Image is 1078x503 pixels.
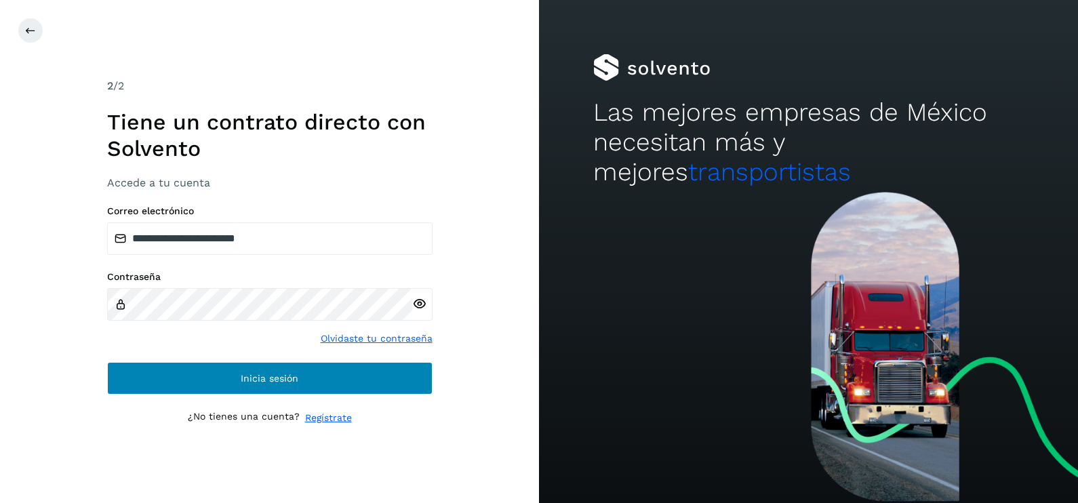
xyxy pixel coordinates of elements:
button: Inicia sesión [107,362,433,395]
a: Regístrate [305,411,352,425]
span: 2 [107,79,113,92]
span: Inicia sesión [241,374,298,383]
label: Contraseña [107,271,433,283]
a: Olvidaste tu contraseña [321,331,433,346]
label: Correo electrónico [107,205,433,217]
span: transportistas [688,157,851,186]
h2: Las mejores empresas de México necesitan más y mejores [593,98,1024,188]
h1: Tiene un contrato directo con Solvento [107,109,433,161]
p: ¿No tienes una cuenta? [188,411,300,425]
h3: Accede a tu cuenta [107,176,433,189]
div: /2 [107,78,433,94]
